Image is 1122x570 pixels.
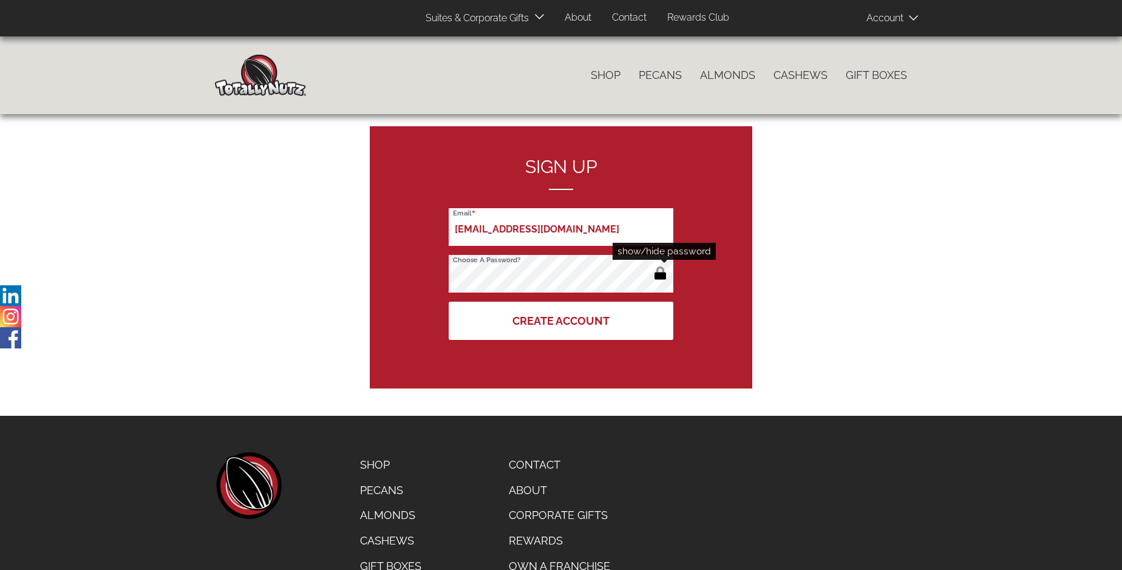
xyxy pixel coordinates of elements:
[416,7,532,30] a: Suites & Corporate Gifts
[837,63,916,88] a: Gift Boxes
[351,452,430,478] a: Shop
[449,302,673,340] button: Create Account
[215,55,306,96] img: Home
[351,503,430,528] a: Almonds
[500,503,619,528] a: Corporate Gifts
[764,63,837,88] a: Cashews
[691,63,764,88] a: Almonds
[613,243,716,260] div: show/hide password
[630,63,691,88] a: Pecans
[351,478,430,503] a: Pecans
[449,157,673,190] h2: Sign up
[500,478,619,503] a: About
[603,6,656,30] a: Contact
[556,6,600,30] a: About
[658,6,738,30] a: Rewards Club
[500,528,619,554] a: Rewards
[449,208,673,246] input: Email
[582,63,630,88] a: Shop
[500,452,619,478] a: Contact
[215,452,282,519] a: home
[351,528,430,554] a: Cashews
